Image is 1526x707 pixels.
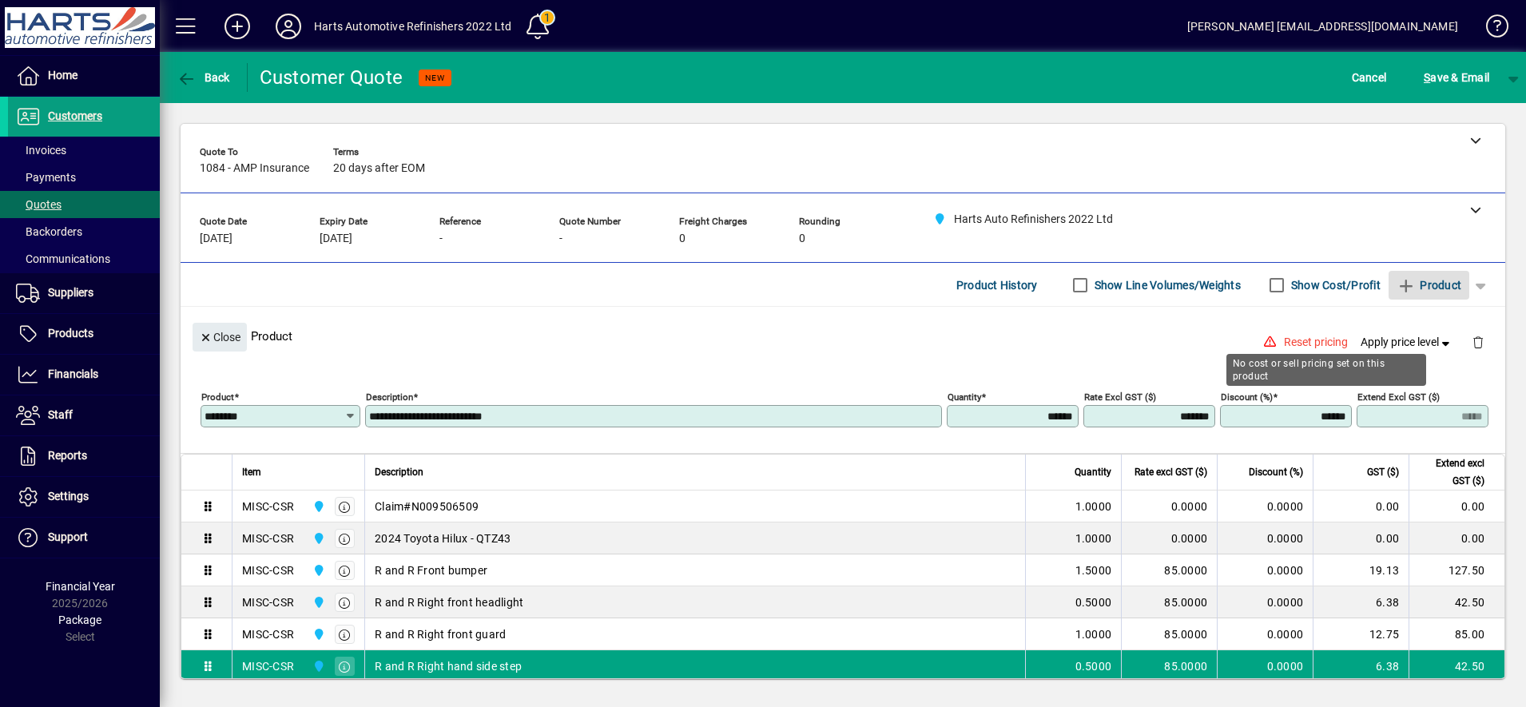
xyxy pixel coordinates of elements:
[16,252,110,265] span: Communications
[1313,522,1409,554] td: 0.00
[308,626,327,643] span: Harts Auto Refinishers 2022 Ltd
[16,198,62,211] span: Quotes
[212,12,263,41] button: Add
[1409,618,1504,650] td: 85.00
[16,171,76,184] span: Payments
[200,232,232,245] span: [DATE]
[160,63,248,92] app-page-header-button: Back
[1131,498,1207,514] div: 0.0000
[48,490,89,502] span: Settings
[242,530,294,546] div: MISC-CSR
[308,498,327,515] span: Harts Auto Refinishers 2022 Ltd
[1313,554,1409,586] td: 19.13
[1075,594,1112,610] span: 0.5000
[375,658,522,674] span: R and R Right hand side step
[1084,391,1156,403] mat-label: Rate excl GST ($)
[16,144,66,157] span: Invoices
[1217,522,1313,554] td: 0.0000
[1313,650,1409,682] td: 6.38
[1389,271,1469,300] button: Product
[1131,626,1207,642] div: 85.0000
[8,314,160,354] a: Products
[1075,463,1111,481] span: Quantity
[48,286,93,299] span: Suppliers
[1091,277,1241,293] label: Show Line Volumes/Weights
[308,657,327,675] span: Harts Auto Refinishers 2022 Ltd
[308,562,327,579] span: Harts Auto Refinishers 2022 Ltd
[1075,626,1112,642] span: 1.0000
[48,109,102,122] span: Customers
[242,658,294,674] div: MISC-CSR
[48,530,88,543] span: Support
[1075,530,1112,546] span: 1.0000
[173,63,234,92] button: Back
[1361,334,1453,351] span: Apply price level
[201,391,234,403] mat-label: Product
[1135,463,1207,481] span: Rate excl GST ($)
[8,218,160,245] a: Backorders
[242,594,294,610] div: MISC-CSR
[1424,65,1489,90] span: ave & Email
[1131,594,1207,610] div: 85.0000
[314,14,511,39] div: Harts Automotive Refinishers 2022 Ltd
[799,232,805,245] span: 0
[1409,491,1504,522] td: 0.00
[559,232,562,245] span: -
[199,324,240,351] span: Close
[1313,586,1409,618] td: 6.38
[242,626,294,642] div: MISC-CSR
[1474,3,1506,55] a: Knowledge Base
[48,69,77,81] span: Home
[200,162,309,175] span: 1084 - AMP Insurance
[1409,586,1504,618] td: 42.50
[16,225,82,238] span: Backorders
[8,477,160,517] a: Settings
[308,594,327,611] span: Harts Auto Refinishers 2022 Ltd
[1459,323,1497,361] button: Delete
[375,530,511,546] span: 2024 Toyota Hilux - QTZ43
[242,498,294,514] div: MISC-CSR
[1131,530,1207,546] div: 0.0000
[1348,63,1391,92] button: Cancel
[1249,463,1303,481] span: Discount (%)
[181,307,1505,365] div: Product
[679,232,686,245] span: 0
[1357,391,1440,403] mat-label: Extend excl GST ($)
[375,626,506,642] span: R and R Right front guard
[8,164,160,191] a: Payments
[242,562,294,578] div: MISC-CSR
[1424,71,1430,84] span: S
[1226,354,1426,386] div: No cost or sell pricing set on this product
[375,562,487,578] span: R and R Front bumper
[439,232,443,245] span: -
[425,73,445,83] span: NEW
[177,71,230,84] span: Back
[8,518,160,558] a: Support
[193,323,247,352] button: Close
[1278,328,1354,357] button: Reset pricing
[48,408,73,421] span: Staff
[8,245,160,272] a: Communications
[8,56,160,96] a: Home
[1397,272,1461,298] span: Product
[1075,498,1112,514] span: 1.0000
[1131,562,1207,578] div: 85.0000
[1367,463,1399,481] span: GST ($)
[8,137,160,164] a: Invoices
[1217,491,1313,522] td: 0.0000
[8,436,160,476] a: Reports
[58,614,101,626] span: Package
[1313,618,1409,650] td: 12.75
[46,580,115,593] span: Financial Year
[375,463,423,481] span: Description
[1354,328,1460,357] button: Apply price level
[1187,14,1458,39] div: [PERSON_NAME] [EMAIL_ADDRESS][DOMAIN_NAME]
[263,12,314,41] button: Profile
[1217,618,1313,650] td: 0.0000
[948,391,981,403] mat-label: Quantity
[375,594,523,610] span: R and R Right front headlight
[950,271,1044,300] button: Product History
[1131,658,1207,674] div: 85.0000
[1221,391,1273,403] mat-label: Discount (%)
[1284,334,1348,351] span: Reset pricing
